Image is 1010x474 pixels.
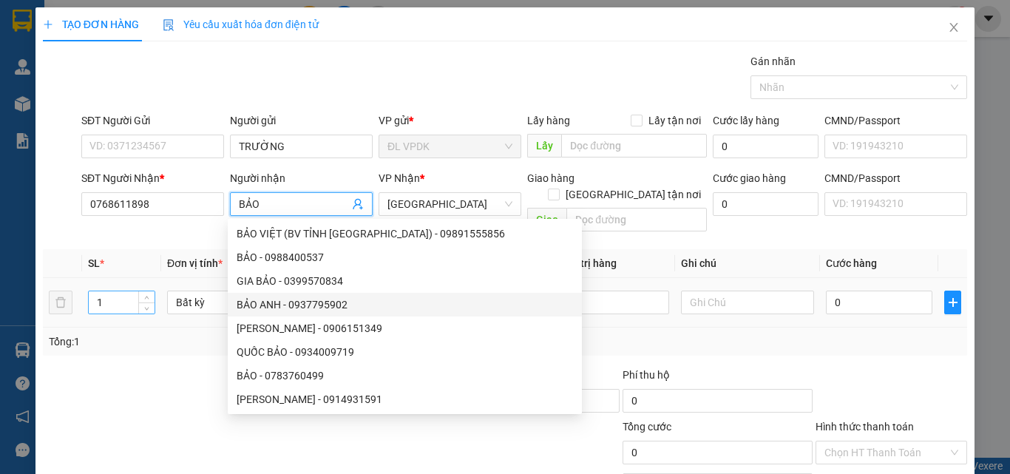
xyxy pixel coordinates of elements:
div: SĐT Người Gửi [81,112,224,129]
span: [GEOGRAPHIC_DATA] tận nơi [560,186,707,203]
span: plus [43,19,53,30]
div: QUANG BẢO - 0914931591 [228,387,582,411]
input: Ghi Chú [681,291,814,314]
div: QUỐC BẢO - 0934009719 [237,344,573,360]
div: SĐT Người Nhận [81,170,224,186]
span: down [143,304,152,313]
span: TẠO ĐƠN HÀNG [43,18,139,30]
input: 0 [562,291,668,314]
div: BẢO - 0783760499 [237,368,573,384]
label: Cước lấy hàng [713,115,779,126]
div: QUỐC BẢO - 0934009719 [228,340,582,364]
div: Tổng: 1 [49,334,391,350]
div: GIA BẢO - 0399570834 [237,273,573,289]
div: BẢO VIỆT (BV TỈNH [GEOGRAPHIC_DATA]) - 09891555856 [237,226,573,242]
span: SL [88,257,100,269]
b: [DOMAIN_NAME] [124,56,203,68]
th: Ghi chú [675,249,820,278]
span: user-add [352,198,364,210]
input: Dọc đường [566,208,707,231]
button: Close [933,7,975,49]
span: Increase Value [138,291,155,302]
span: plus [945,297,960,308]
span: Đơn vị tính [167,257,223,269]
div: Phí thu hộ [623,367,813,389]
input: Cước lấy hàng [713,135,818,158]
span: VP Nhận [379,172,420,184]
label: Cước giao hàng [713,172,786,184]
div: Người nhận [230,170,373,186]
img: logo.jpg [160,18,196,54]
input: Cước giao hàng [713,192,818,216]
div: BẢO - 0783760499 [228,364,582,387]
div: CMND/Passport [824,170,967,186]
div: Người gửi [230,112,373,129]
span: ĐL Quận 5 [387,193,512,215]
div: BẢO HÂN - 0906151349 [228,316,582,340]
img: icon [163,19,174,31]
button: delete [49,291,72,314]
div: BẢO VIỆT (BV TỈNH KHÁNH HÒA) - 09891555856 [228,222,582,246]
span: Tổng cước [623,421,671,433]
span: ĐL VPDK [387,135,512,158]
span: Decrease Value [138,302,155,314]
div: CMND/Passport [824,112,967,129]
b: Phúc An Express [18,95,77,191]
div: BẢO ANH - 0937795902 [237,297,573,313]
div: GIA BẢO - 0399570834 [228,269,582,293]
input: Dọc đường [561,134,707,158]
img: logo.jpg [18,18,92,92]
label: Hình thức thanh toán [816,421,914,433]
span: Giá trị hàng [562,257,617,269]
div: BẢO ANH - 0937795902 [228,293,582,316]
span: up [143,294,152,302]
span: Bất kỳ [176,291,291,314]
span: Yêu cầu xuất hóa đơn điện tử [163,18,319,30]
span: Cước hàng [826,257,877,269]
span: Lấy [527,134,561,158]
div: BẢO - 0988400537 [228,246,582,269]
span: Giao [527,208,566,231]
div: [PERSON_NAME] - 0906151349 [237,320,573,336]
li: (c) 2017 [124,70,203,89]
b: Gửi khách hàng [91,21,146,91]
span: close [948,21,960,33]
span: Lấy tận nơi [643,112,707,129]
button: plus [944,291,961,314]
div: BẢO - 0988400537 [237,249,573,265]
label: Gán nhãn [750,55,796,67]
div: [PERSON_NAME] - 0914931591 [237,391,573,407]
div: VP gửi [379,112,521,129]
span: Lấy hàng [527,115,570,126]
span: Giao hàng [527,172,575,184]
